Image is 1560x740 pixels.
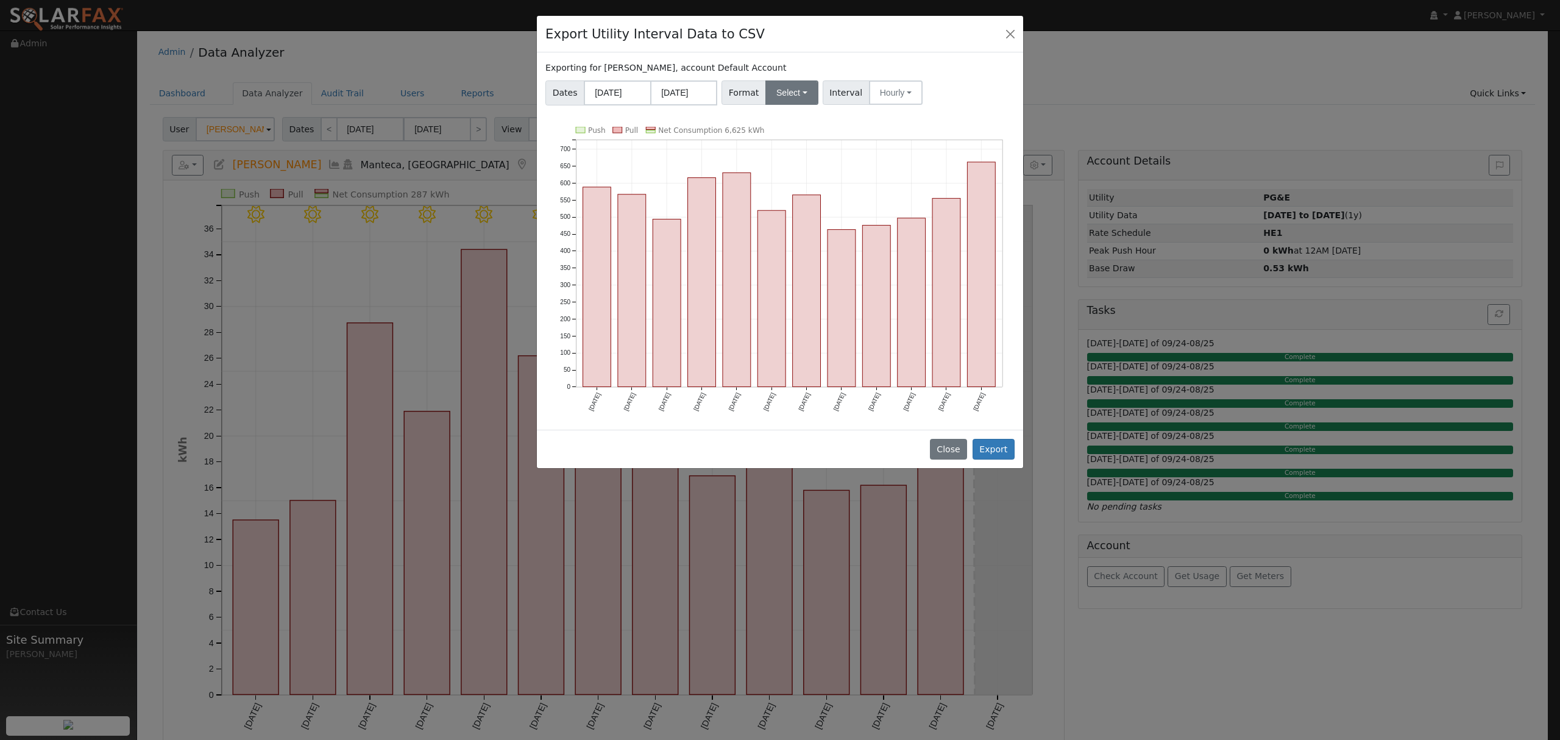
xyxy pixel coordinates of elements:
[793,195,821,387] rect: onclick=""
[545,62,786,74] label: Exporting for [PERSON_NAME], account Default Account
[560,332,570,339] text: 150
[968,162,996,387] rect: onclick=""
[560,196,570,203] text: 550
[560,282,570,288] text: 300
[823,80,870,105] span: Interval
[560,179,570,186] text: 600
[560,349,570,356] text: 100
[723,173,751,386] rect: onclick=""
[692,391,706,411] text: [DATE]
[560,163,570,169] text: 650
[545,24,765,44] h4: Export Utility Interval Data to CSV
[862,225,890,386] rect: onclick=""
[1002,25,1019,42] button: Close
[765,80,818,105] button: Select
[560,146,570,152] text: 700
[797,391,811,411] text: [DATE]
[898,218,926,387] rect: onclick=""
[587,391,601,411] text: [DATE]
[930,439,967,460] button: Close
[688,177,716,386] rect: onclick=""
[762,391,776,411] text: [DATE]
[832,391,846,411] text: [DATE]
[560,213,570,220] text: 500
[828,229,856,386] rect: onclick=""
[560,315,570,322] text: 200
[728,391,742,411] text: [DATE]
[588,126,606,135] text: Push
[625,126,639,135] text: Pull
[653,219,681,386] rect: onclick=""
[973,439,1015,460] button: Export
[618,194,646,387] rect: onclick=""
[972,391,986,411] text: [DATE]
[560,265,570,271] text: 350
[564,366,571,373] text: 50
[560,247,570,254] text: 400
[757,210,785,386] rect: onclick=""
[867,391,881,411] text: [DATE]
[932,198,960,386] rect: onclick=""
[567,383,571,390] text: 0
[658,391,672,411] text: [DATE]
[623,391,637,411] text: [DATE]
[721,80,766,105] span: Format
[869,80,923,105] button: Hourly
[583,187,611,387] rect: onclick=""
[937,391,951,411] text: [DATE]
[560,230,570,237] text: 450
[902,391,916,411] text: [DATE]
[545,80,584,105] span: Dates
[560,299,570,305] text: 250
[658,126,764,135] text: Net Consumption 6,625 kWh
